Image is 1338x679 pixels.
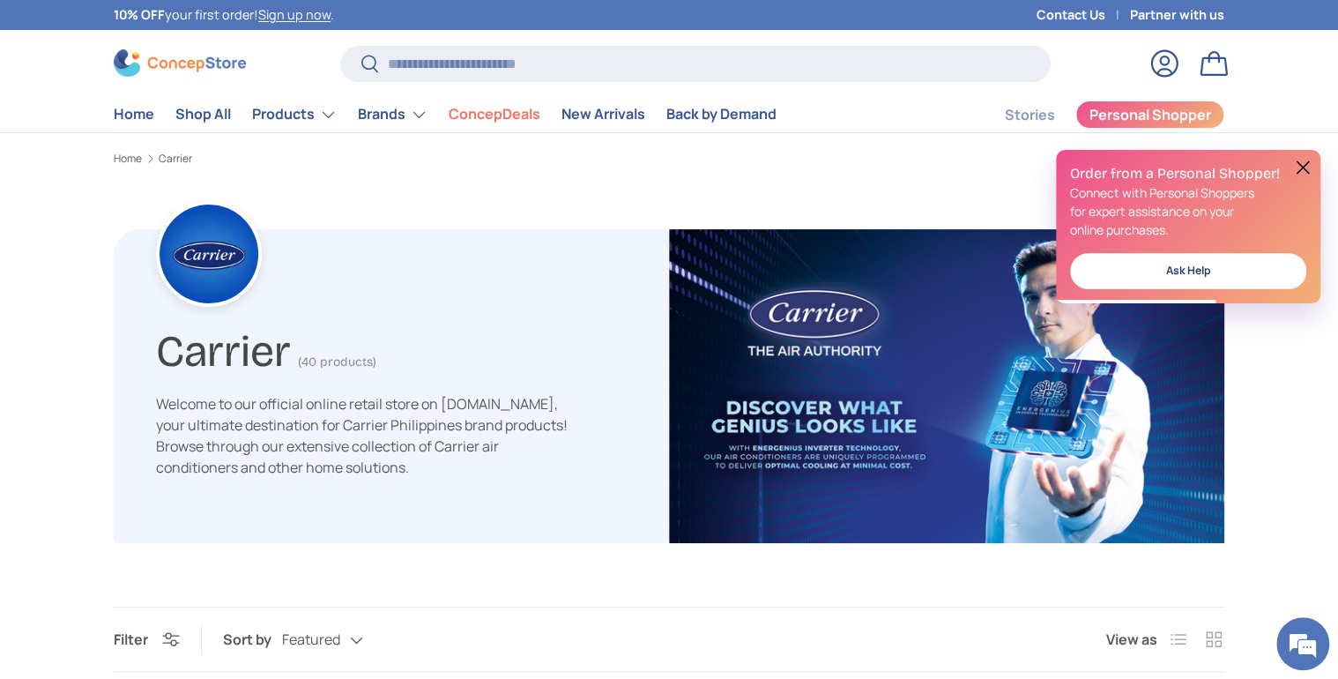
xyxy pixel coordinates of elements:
[114,97,154,131] a: Home
[298,354,376,369] span: (40 products)
[114,151,1224,167] nav: Breadcrumbs
[114,630,148,649] span: Filter
[669,229,1224,543] img: carrier-banner-image-concepstore
[175,97,231,131] a: Shop All
[242,97,347,132] summary: Products
[1004,98,1054,132] a: Stories
[282,625,398,656] button: Featured
[114,6,165,23] strong: 10% OFF
[156,318,291,377] h1: Carrier
[114,153,142,164] a: Home
[114,49,246,77] img: ConcepStore
[449,97,540,131] a: ConcepDeals
[282,631,340,648] span: Featured
[1089,108,1211,122] span: Personal Shopper
[1130,5,1224,25] a: Partner with us
[561,97,645,131] a: New Arrivals
[1037,5,1130,25] a: Contact Us
[114,97,777,132] nav: Primary
[1070,164,1306,183] h2: Order from a Personal Shopper!
[666,97,777,131] a: Back by Demand
[114,5,334,25] p: your first order! .
[159,153,192,164] a: Carrier
[1106,629,1157,650] span: View as
[962,97,1224,132] nav: Secondary
[1070,183,1306,239] p: Connect with Personal Shoppers for expert assistance on your online purchases.
[1070,253,1306,289] a: Ask Help
[223,629,282,650] label: Sort by
[1075,101,1224,129] a: Personal Shopper
[258,6,331,23] a: Sign up now
[114,630,180,649] button: Filter
[347,97,438,132] summary: Brands
[156,393,570,478] p: Welcome to our official online retail store on [DOMAIN_NAME], your ultimate destination for Carri...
